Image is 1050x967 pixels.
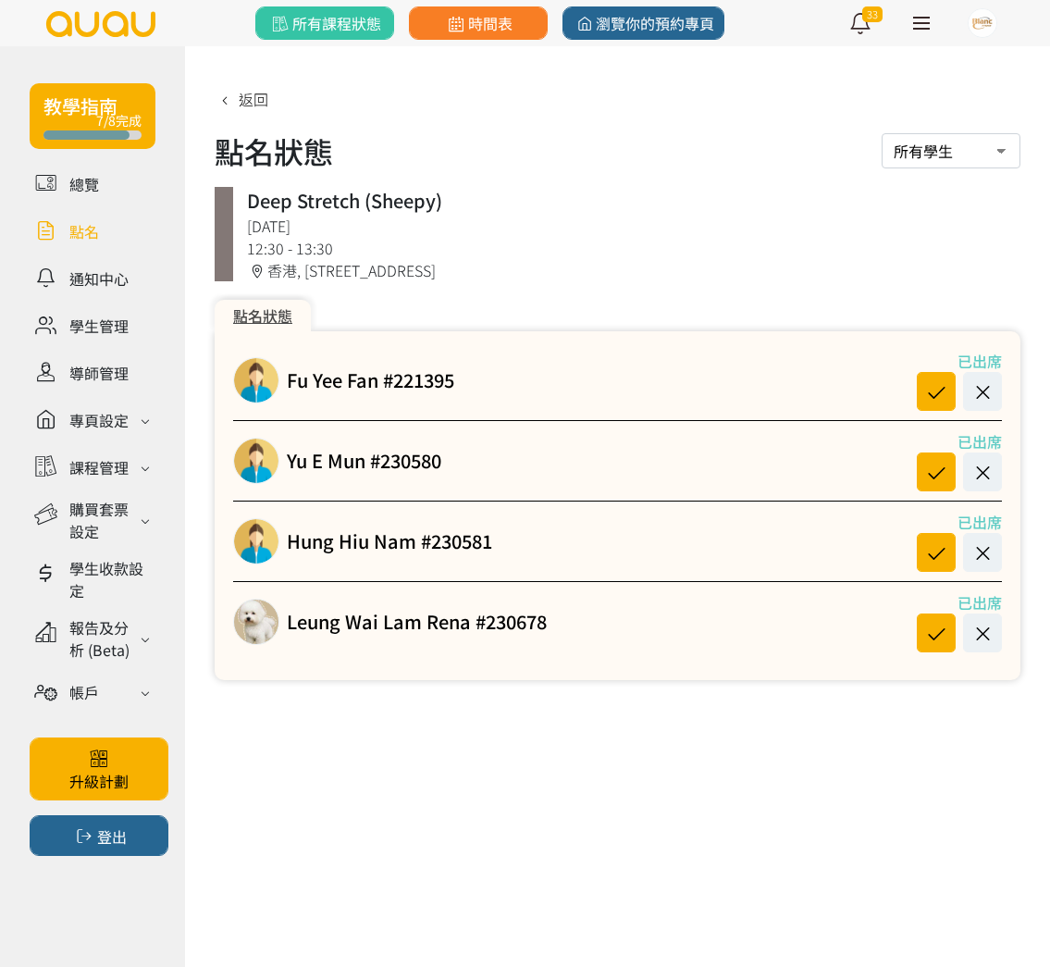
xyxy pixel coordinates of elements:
div: 報告及分析 (Beta) [69,616,135,661]
div: 香港, [STREET_ADDRESS] [247,259,1007,281]
a: 返回 [215,88,268,110]
a: 時間表 [409,6,548,40]
a: 升級計劃 [30,738,168,800]
div: 購買套票設定 [69,498,135,542]
a: Hung Hiu Nam #230581 [287,527,492,555]
div: 帳戶 [69,681,99,703]
div: 專頁設定 [69,409,129,431]
div: [DATE] [247,215,1007,237]
a: Yu E Mun #230580 [287,447,441,475]
div: 課程管理 [69,456,129,478]
span: 時間表 [444,12,512,34]
a: 所有課程狀態 [255,6,394,40]
h1: 點名狀態 [215,129,333,173]
div: 12:30 - 13:30 [247,237,1007,259]
a: Fu Yee Fan #221395 [287,366,454,394]
span: 33 [862,6,883,22]
div: 已出席 [900,350,1002,372]
div: Deep Stretch (Sheepy) [247,187,1007,215]
button: 登出 [30,815,168,856]
span: 返回 [239,88,268,110]
img: logo.svg [44,11,157,37]
div: 已出席 [900,511,1002,533]
div: 已出席 [900,591,1002,614]
span: 所有課程狀態 [268,12,380,34]
div: 點名狀態 [215,300,311,331]
span: 瀏覽你的預約專頁 [573,12,714,34]
div: 已出席 [900,430,1002,453]
a: 瀏覽你的預約專頁 [562,6,724,40]
a: Leung Wai Lam Rena #230678 [287,608,547,636]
